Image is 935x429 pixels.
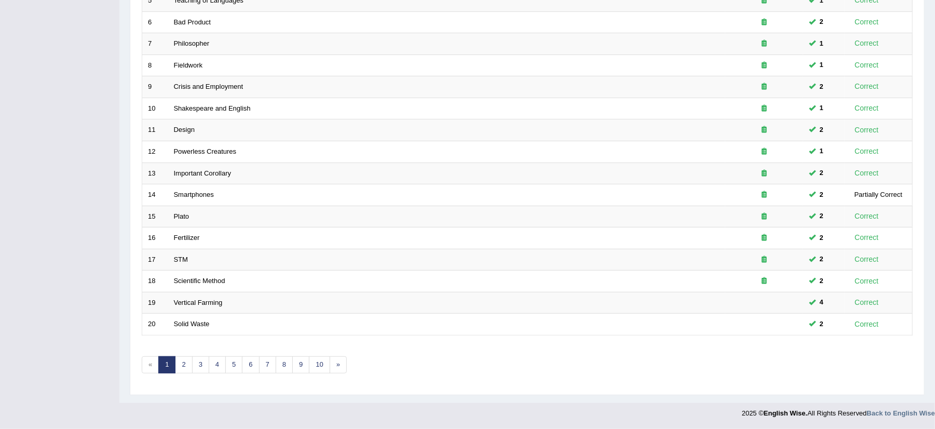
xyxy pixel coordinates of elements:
[816,168,828,179] span: You can still take this question
[850,190,906,200] div: Partially Correct
[816,82,828,92] span: You can still take this question
[731,125,797,135] div: Exam occurring question
[850,253,883,265] div: Correct
[276,356,293,373] a: 8
[174,234,200,242] a: Fertilizer
[309,356,330,373] a: 10
[850,59,883,71] div: Correct
[174,39,210,47] a: Philosopher
[850,318,883,330] div: Correct
[731,18,797,28] div: Exam occurring question
[850,37,883,49] div: Correct
[816,103,828,114] span: You can still take this question
[192,356,209,373] a: 3
[816,233,828,244] span: You can still take this question
[850,102,883,114] div: Correct
[142,76,168,98] td: 9
[174,320,210,328] a: Solid Waste
[142,163,168,184] td: 13
[142,11,168,33] td: 6
[816,297,828,308] span: You can still take this question
[292,356,309,373] a: 9
[731,190,797,200] div: Exam occurring question
[174,18,211,26] a: Bad Product
[816,60,828,71] span: You can still take this question
[174,277,225,285] a: Scientific Method
[174,256,188,263] a: STM
[175,356,192,373] a: 2
[330,356,347,373] a: »
[850,232,883,244] div: Correct
[142,141,168,163] td: 12
[142,356,159,373] span: «
[142,119,168,141] td: 11
[142,271,168,292] td: 18
[731,104,797,114] div: Exam occurring question
[142,55,168,76] td: 8
[174,169,232,177] a: Important Corollary
[731,61,797,71] div: Exam occurring question
[174,126,195,133] a: Design
[142,227,168,249] td: 16
[731,233,797,243] div: Exam occurring question
[174,83,243,90] a: Crisis and Employment
[850,81,883,92] div: Correct
[850,124,883,136] div: Correct
[850,275,883,287] div: Correct
[142,314,168,336] td: 20
[850,145,883,157] div: Correct
[225,356,242,373] a: 5
[850,210,883,222] div: Correct
[174,212,189,220] a: Plato
[816,211,828,222] span: You can still take this question
[242,356,259,373] a: 6
[142,249,168,271] td: 17
[850,297,883,309] div: Correct
[867,409,935,417] a: Back to English Wise
[174,61,203,69] a: Fieldwork
[816,276,828,287] span: You can still take this question
[142,184,168,206] td: 14
[731,276,797,286] div: Exam occurring question
[816,125,828,136] span: You can still take this question
[142,33,168,55] td: 7
[850,167,883,179] div: Correct
[174,148,237,155] a: Powerless Creatures
[816,38,828,49] span: You can still take this question
[816,146,828,157] span: You can still take this question
[209,356,226,373] a: 4
[816,190,828,200] span: You can still take this question
[174,104,251,112] a: Shakespeare and English
[731,147,797,157] div: Exam occurring question
[731,169,797,179] div: Exam occurring question
[816,17,828,28] span: You can still take this question
[259,356,276,373] a: 7
[142,292,168,314] td: 19
[731,212,797,222] div: Exam occurring question
[764,409,807,417] strong: English Wise.
[731,39,797,49] div: Exam occurring question
[158,356,175,373] a: 1
[142,206,168,227] td: 15
[850,16,883,28] div: Correct
[174,299,223,306] a: Vertical Farming
[174,191,214,198] a: Smartphones
[731,255,797,265] div: Exam occurring question
[742,403,935,418] div: 2025 © All Rights Reserved
[731,82,797,92] div: Exam occurring question
[142,98,168,119] td: 10
[816,254,828,265] span: You can still take this question
[816,319,828,330] span: You can still take this question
